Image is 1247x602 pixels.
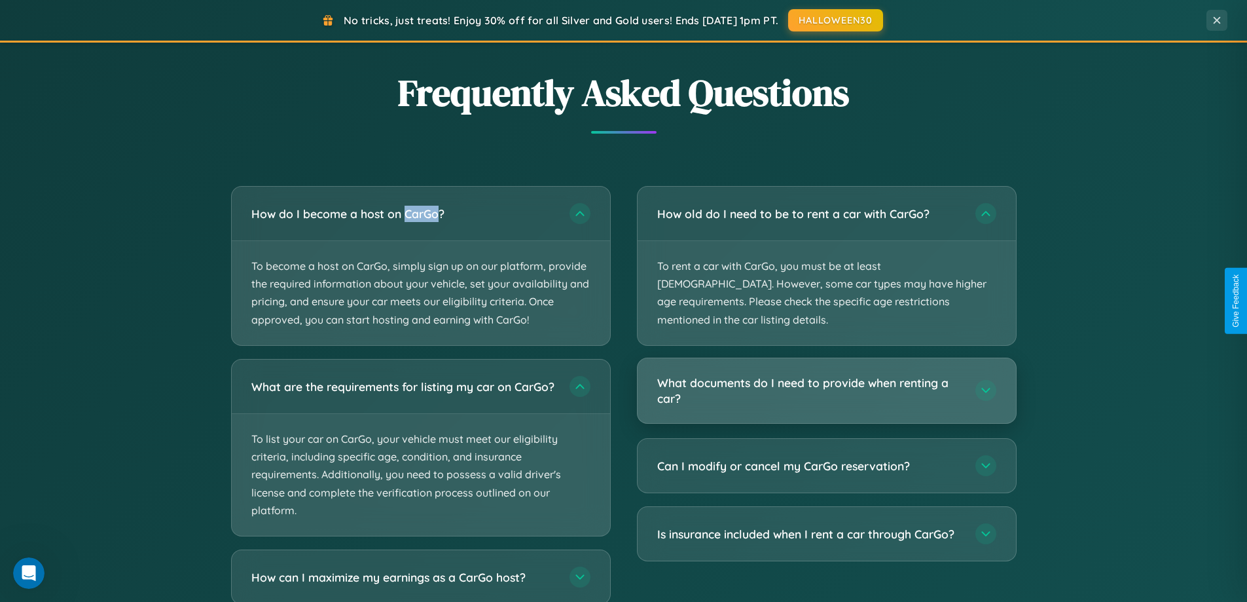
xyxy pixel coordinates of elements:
div: Give Feedback [1231,274,1240,328]
h2: Frequently Asked Questions [231,67,1017,118]
h3: What are the requirements for listing my car on CarGo? [251,378,556,394]
h3: Is insurance included when I rent a car through CarGo? [657,526,962,542]
button: HALLOWEEN30 [788,9,883,31]
h3: How do I become a host on CarGo? [251,206,556,222]
span: No tricks, just treats! Enjoy 30% off for all Silver and Gold users! Ends [DATE] 1pm PT. [344,14,778,27]
h3: How can I maximize my earnings as a CarGo host? [251,569,556,585]
h3: What documents do I need to provide when renting a car? [657,375,962,407]
p: To become a host on CarGo, simply sign up on our platform, provide the required information about... [232,241,610,345]
p: To list your car on CarGo, your vehicle must meet our eligibility criteria, including specific ag... [232,414,610,536]
h3: How old do I need to be to rent a car with CarGo? [657,206,962,222]
p: To rent a car with CarGo, you must be at least [DEMOGRAPHIC_DATA]. However, some car types may ha... [638,241,1016,345]
h3: Can I modify or cancel my CarGo reservation? [657,458,962,474]
iframe: Intercom live chat [13,557,45,589]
